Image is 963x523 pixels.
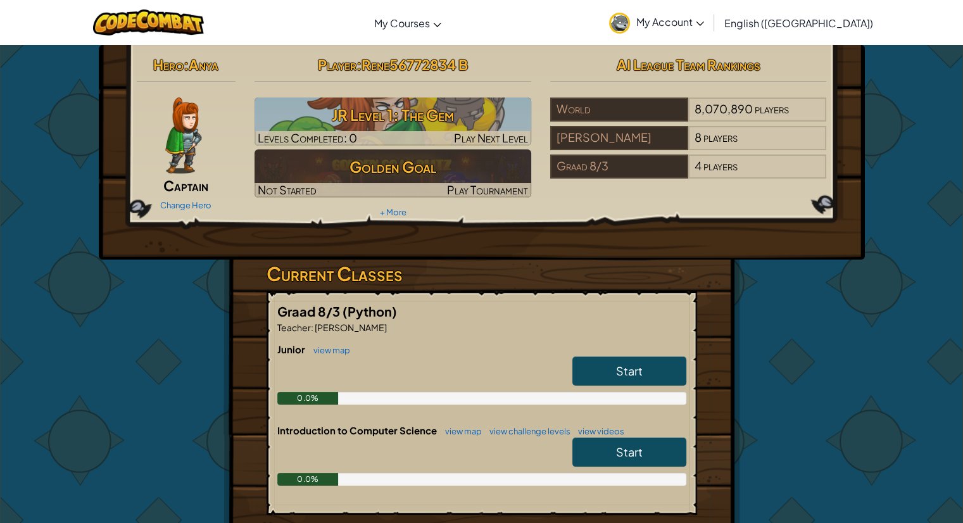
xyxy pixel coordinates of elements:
[695,101,753,116] span: 8,070,890
[255,153,531,181] h3: Golden Goal
[311,322,313,333] span: :
[617,56,760,73] span: AI League Team Rankings
[362,56,468,73] span: Rene56772834 B
[695,130,702,144] span: 8
[695,158,702,173] span: 4
[313,322,387,333] span: [PERSON_NAME]
[703,158,738,173] span: players
[609,13,630,34] img: avatar
[616,444,643,459] span: Start
[447,182,528,197] span: Play Tournament
[356,56,362,73] span: :
[374,16,430,30] span: My Courses
[550,98,688,122] div: World
[255,149,531,198] a: Golden GoalNot StartedPlay Tournament
[318,56,356,73] span: Player
[277,322,311,333] span: Teacher
[255,149,531,198] img: Golden Goal
[755,101,789,116] span: players
[277,343,307,355] span: Junior
[550,138,827,153] a: [PERSON_NAME]8players
[153,56,184,73] span: Hero
[454,130,528,145] span: Play Next Level
[550,110,827,124] a: World8,070,890players
[267,260,697,288] h3: Current Classes
[550,154,688,179] div: Graad 8/3
[255,98,531,146] a: Play Next Level
[258,130,357,145] span: Levels Completed: 0
[160,200,211,210] a: Change Hero
[550,167,827,181] a: Graad 8/34players
[572,426,624,436] a: view videos
[368,6,448,40] a: My Courses
[163,177,208,194] span: Captain
[636,15,704,28] span: My Account
[718,6,879,40] a: English ([GEOGRAPHIC_DATA])
[307,345,350,355] a: view map
[277,392,339,405] div: 0.0%
[724,16,873,30] span: English ([GEOGRAPHIC_DATA])
[550,126,688,150] div: [PERSON_NAME]
[379,207,406,217] a: + More
[258,182,317,197] span: Not Started
[255,101,531,129] h3: JR Level 1: The Gem
[165,98,201,173] img: captain-pose.png
[277,473,339,486] div: 0.0%
[189,56,218,73] span: Anya
[703,130,738,144] span: players
[343,303,397,319] span: (Python)
[255,98,531,146] img: JR Level 1: The Gem
[603,3,710,42] a: My Account
[483,426,570,436] a: view challenge levels
[439,426,482,436] a: view map
[184,56,189,73] span: :
[277,303,343,319] span: Graad 8/3
[93,9,204,35] img: CodeCombat logo
[277,424,439,436] span: Introduction to Computer Science
[616,363,643,378] span: Start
